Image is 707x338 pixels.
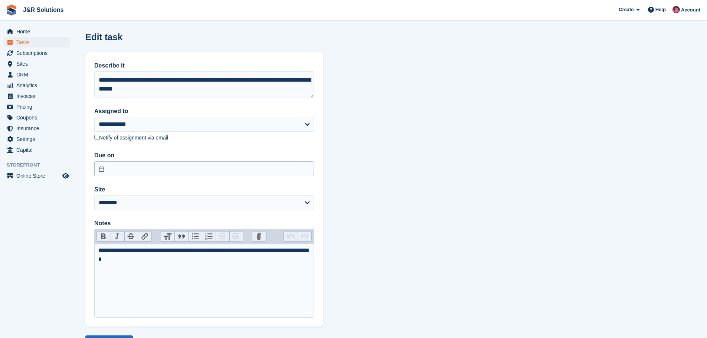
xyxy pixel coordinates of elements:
button: Undo [284,232,298,241]
span: Storefront [7,161,74,169]
button: Italic [111,232,124,241]
span: Analytics [16,80,61,91]
span: Coupons [16,112,61,123]
input: Notify of assignment via email [94,135,99,140]
a: menu [4,80,70,91]
span: Help [655,6,666,13]
span: Tasks [16,37,61,47]
label: Assigned to [94,107,314,116]
a: menu [4,134,70,144]
a: menu [4,91,70,101]
span: Account [681,6,700,14]
a: menu [4,102,70,112]
a: menu [4,69,70,80]
button: Redo [298,232,311,241]
label: Notes [94,219,314,228]
span: Subscriptions [16,48,61,58]
button: Quote [174,232,188,241]
h1: Edit task [85,32,122,42]
button: Decrease Level [216,232,229,241]
a: menu [4,37,70,47]
label: Describe it [94,61,314,70]
button: Attach Files [252,232,266,241]
button: Heading [161,232,175,241]
img: Julie Morgan [672,6,680,13]
a: menu [4,112,70,123]
a: menu [4,145,70,155]
span: CRM [16,69,61,80]
span: Settings [16,134,61,144]
img: stora-icon-8386f47178a22dfd0bd8f6a31ec36ba5ce8667c1dd55bd0f319d3a0aa187defe.svg [6,4,17,16]
span: Pricing [16,102,61,112]
a: menu [4,171,70,181]
span: Online Store [16,171,61,181]
span: Home [16,26,61,37]
button: Bold [97,232,111,241]
a: menu [4,123,70,134]
span: Insurance [16,123,61,134]
span: Invoices [16,91,61,101]
button: Strikethrough [124,232,138,241]
button: Numbers [202,232,216,241]
button: Bullets [188,232,202,241]
a: menu [4,48,70,58]
button: Link [138,232,151,241]
a: Preview store [61,171,70,180]
span: Create [619,6,634,13]
span: Sites [16,59,61,69]
label: Notify of assignment via email [94,135,168,141]
button: Increase Level [229,232,243,241]
label: Site [94,185,314,194]
a: menu [4,59,70,69]
a: menu [4,26,70,37]
span: Capital [16,145,61,155]
a: J&R Solutions [20,4,66,16]
label: Due on [94,151,314,160]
